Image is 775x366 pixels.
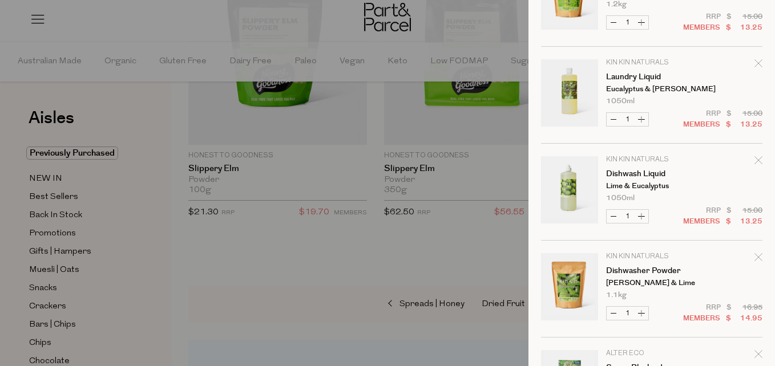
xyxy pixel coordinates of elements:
[606,1,627,8] span: 1.2kg
[754,348,762,364] div: Remove Super Blackout
[606,194,635,202] span: 1050ml
[606,279,695,287] p: [PERSON_NAME] & Lime
[606,267,695,275] a: Dishwasher Powder
[606,170,695,178] a: Dishwash Liquid
[620,307,635,320] input: QTY Dishwasher Powder
[606,86,695,93] p: Eucalyptus & [PERSON_NAME]
[620,210,635,223] input: QTY Dishwash Liquid
[620,16,635,29] input: QTY Laundry Soaker & Stain Remover
[754,154,762,170] div: Remove Dishwash Liquid
[606,97,635,105] span: 1050ml
[606,73,695,81] a: Laundry Liquid
[606,182,695,190] p: Lime & Eucalyptus
[606,350,695,357] p: Alter Eco
[606,253,695,260] p: Kin Kin Naturals
[606,156,695,163] p: Kin Kin Naturals
[606,291,627,299] span: 1.1kg
[620,113,635,126] input: QTY Laundry Liquid
[606,59,695,66] p: Kin Kin Naturals
[754,251,762,267] div: Remove Dishwasher Powder
[754,58,762,73] div: Remove Laundry Liquid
